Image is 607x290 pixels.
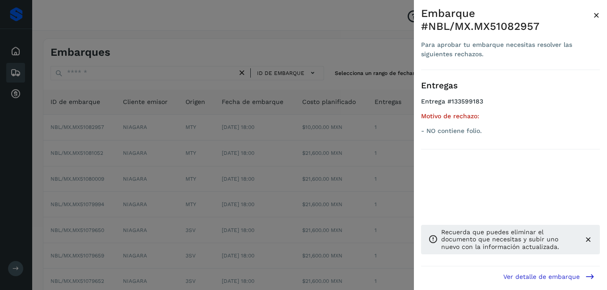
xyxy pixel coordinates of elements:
[421,98,600,112] h4: Entrega #133599183
[593,9,600,21] span: ×
[503,273,580,280] span: Ver detalle de embarque
[421,40,593,59] div: Para aprobar tu embarque necesitas resolver las siguientes rechazos.
[593,7,600,23] button: Close
[498,266,600,286] button: Ver detalle de embarque
[421,81,600,91] h3: Entregas
[421,7,593,33] div: Embarque #NBL/MX.MX51082957
[441,228,577,251] p: Recuerda que puedes eliminar el documento que necesitas y subir uno nuevo con la información actu...
[421,112,600,120] h5: Motivo de rechazo:
[421,127,600,135] p: - NO contiene folio.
